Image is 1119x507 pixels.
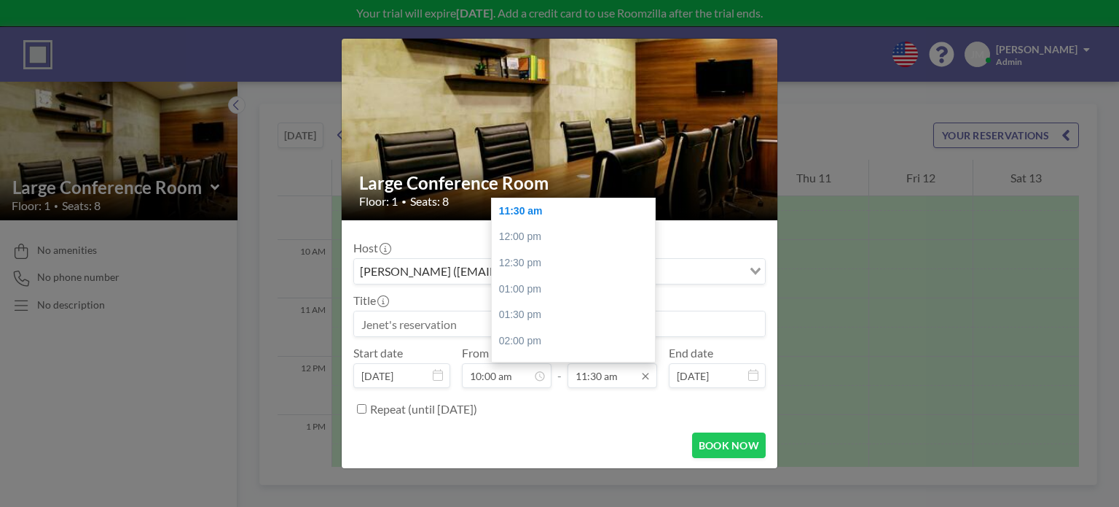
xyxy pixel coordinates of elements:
[492,250,662,276] div: 12:30 pm
[492,302,662,328] div: 01:30 pm
[462,346,489,360] label: From
[669,346,713,360] label: End date
[359,194,398,209] span: Floor: 1
[492,276,662,303] div: 01:00 pm
[658,262,741,281] input: Search for option
[359,172,761,194] h2: Large Conference Room
[492,354,662,380] div: 02:30 pm
[357,262,656,281] span: [PERSON_NAME] ([EMAIL_ADDRESS][DOMAIN_NAME])
[492,198,662,225] div: 11:30 am
[492,224,662,250] div: 12:00 pm
[557,351,562,383] span: -
[353,293,388,308] label: Title
[353,241,390,255] label: Host
[401,196,407,207] span: •
[492,328,662,355] div: 02:00 pm
[353,346,403,360] label: Start date
[410,194,449,209] span: Seats: 8
[354,259,765,284] div: Search for option
[692,433,766,458] button: BOOK NOW
[370,402,477,417] label: Repeat (until [DATE])
[354,311,765,336] input: Jenet's reservation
